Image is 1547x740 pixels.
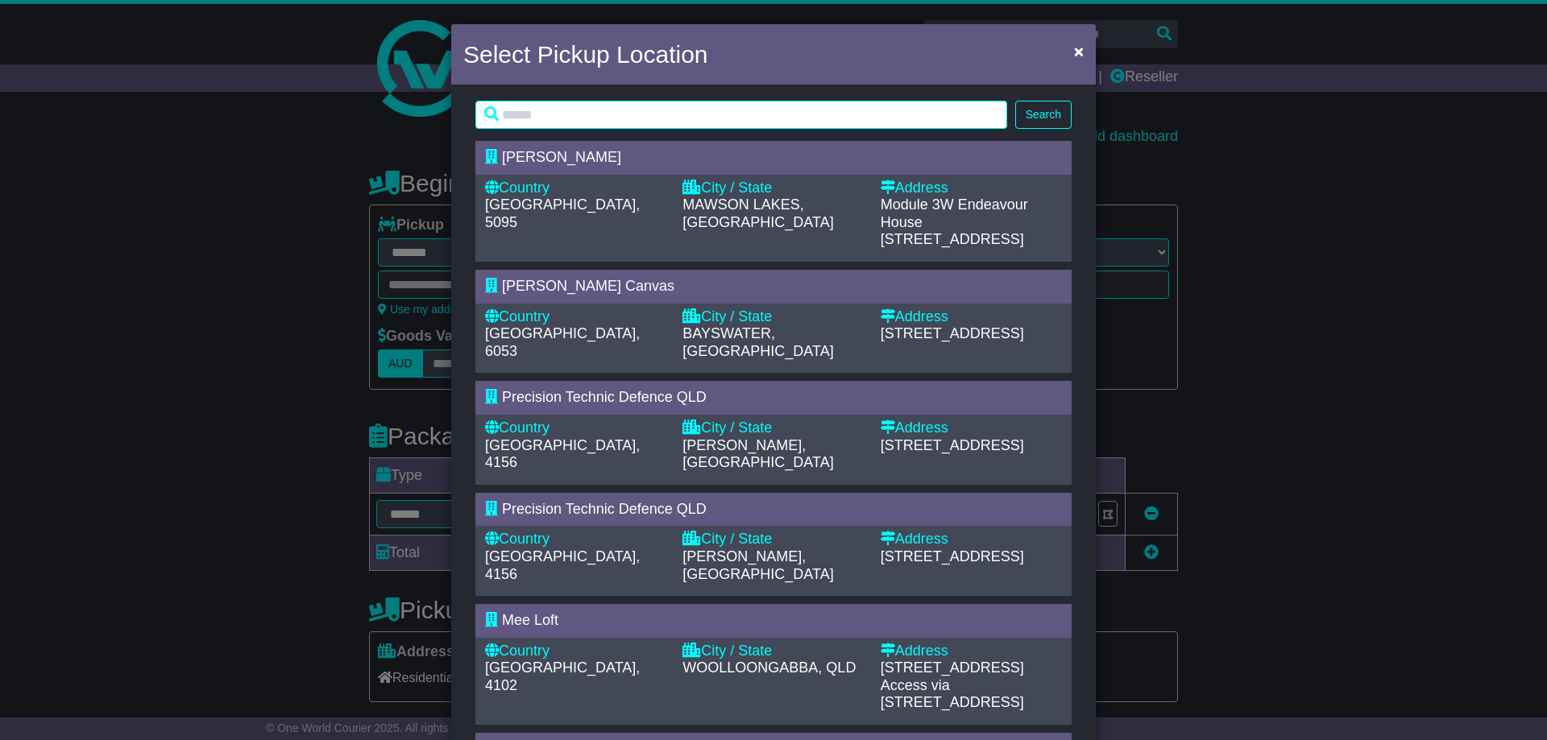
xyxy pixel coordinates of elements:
span: [PERSON_NAME], [GEOGRAPHIC_DATA] [682,437,833,471]
div: Country [485,531,666,548]
span: Module 3W Endeavour House [881,196,1028,230]
button: Search [1015,101,1072,129]
span: BAYSWATER, [GEOGRAPHIC_DATA] [682,325,833,359]
div: Country [485,643,666,660]
span: [STREET_ADDRESS] [881,325,1024,341]
div: Address [881,420,1062,437]
div: Address [881,531,1062,548]
div: City / State [682,531,864,548]
span: [GEOGRAPHIC_DATA], 5095 [485,196,640,230]
div: City / State [682,308,864,326]
span: MAWSON LAKES, [GEOGRAPHIC_DATA] [682,196,833,230]
button: Close [1066,35,1092,68]
span: [GEOGRAPHIC_DATA], 4102 [485,659,640,693]
span: [STREET_ADDRESS] [881,231,1024,247]
span: [STREET_ADDRESS] [881,659,1024,676]
span: [STREET_ADDRESS] [881,548,1024,564]
div: Address [881,180,1062,197]
div: City / State [682,643,864,660]
div: Country [485,308,666,326]
span: [PERSON_NAME] [502,149,621,165]
span: Access via [STREET_ADDRESS] [881,677,1024,711]
span: Precision Technic Defence QLD [502,501,707,517]
span: Precision Technic Defence QLD [502,389,707,405]
div: City / State [682,420,864,437]
span: [GEOGRAPHIC_DATA], 6053 [485,325,640,359]
span: Mee Loft [502,612,558,628]
h4: Select Pickup Location [463,36,708,72]
div: Country [485,420,666,437]
span: [STREET_ADDRESS] [881,437,1024,453]
span: [GEOGRAPHIC_DATA], 4156 [485,437,640,471]
div: Address [881,643,1062,660]
span: [PERSON_NAME], [GEOGRAPHIC_DATA] [682,548,833,582]
div: Address [881,308,1062,326]
span: × [1074,42,1084,60]
div: Country [485,180,666,197]
div: City / State [682,180,864,197]
span: WOOLLOONGABBA, QLD [682,659,856,676]
span: [PERSON_NAME] Canvas [502,278,674,294]
span: [GEOGRAPHIC_DATA], 4156 [485,548,640,582]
